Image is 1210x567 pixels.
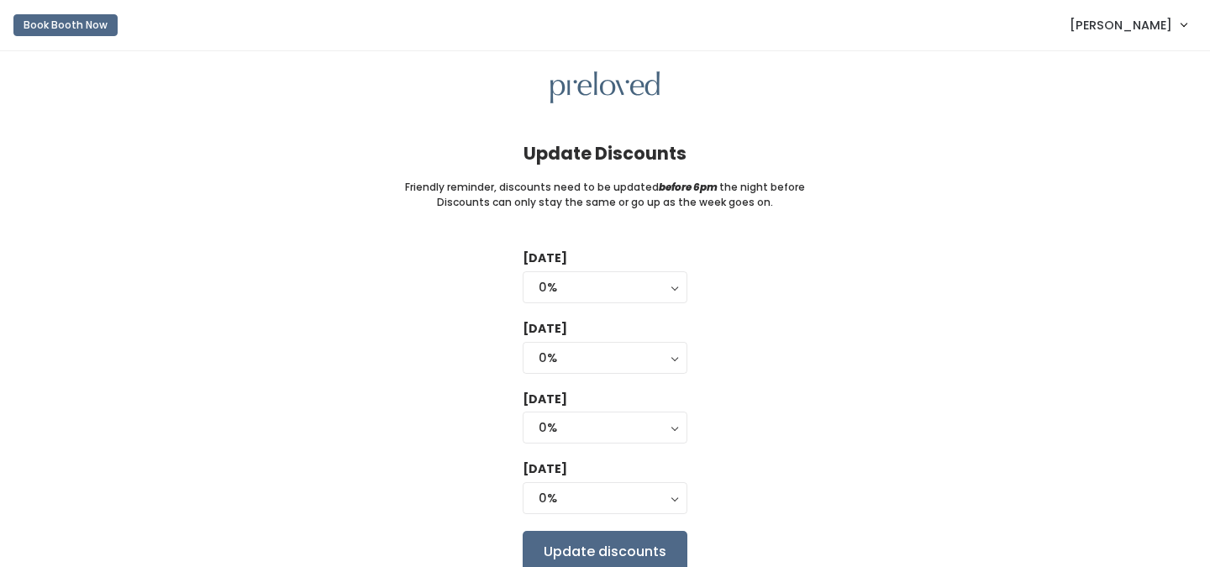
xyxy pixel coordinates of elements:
i: before 6pm [659,180,718,194]
label: [DATE] [523,460,567,478]
button: Book Booth Now [13,14,118,36]
label: [DATE] [523,391,567,408]
div: 0% [539,349,671,367]
label: [DATE] [523,320,567,338]
small: Discounts can only stay the same or go up as the week goes on. [437,195,773,210]
h4: Update Discounts [523,144,687,163]
span: [PERSON_NAME] [1070,16,1172,34]
img: preloved logo [550,71,660,104]
label: [DATE] [523,249,567,267]
button: 0% [523,342,687,374]
button: 0% [523,412,687,444]
button: 0% [523,482,687,514]
small: Friendly reminder, discounts need to be updated the night before [405,180,805,195]
button: 0% [523,271,687,303]
div: 0% [539,489,671,507]
a: [PERSON_NAME] [1053,7,1203,43]
div: 0% [539,278,671,297]
a: Book Booth Now [13,7,118,44]
div: 0% [539,418,671,437]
